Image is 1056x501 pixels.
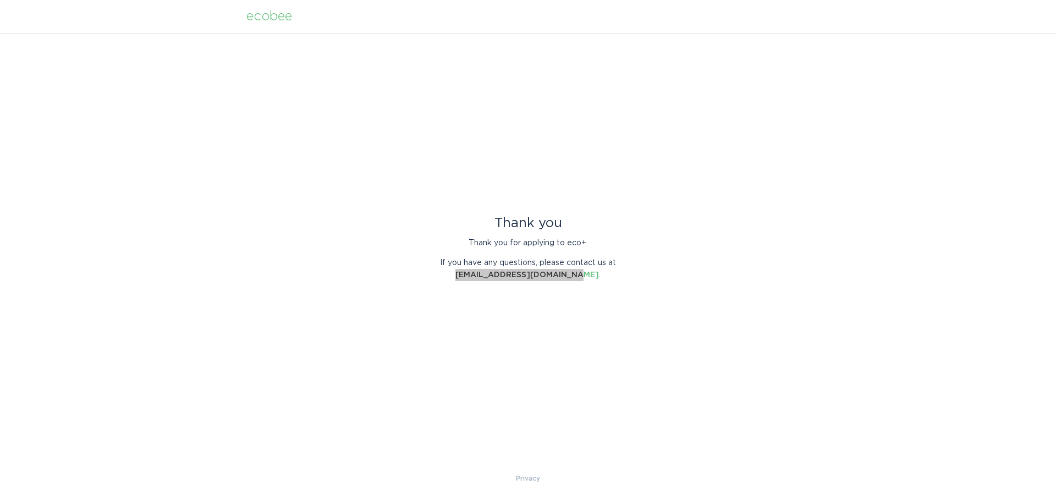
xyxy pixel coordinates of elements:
[432,257,624,281] p: If you have any questions, please contact us at .
[432,237,624,249] p: Thank you for applying to eco+.
[432,217,624,229] div: Thank you
[455,271,599,279] a: [EMAIL_ADDRESS][DOMAIN_NAME]
[516,472,540,485] a: Privacy Policy & Terms of Use
[246,10,292,23] div: ecobee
